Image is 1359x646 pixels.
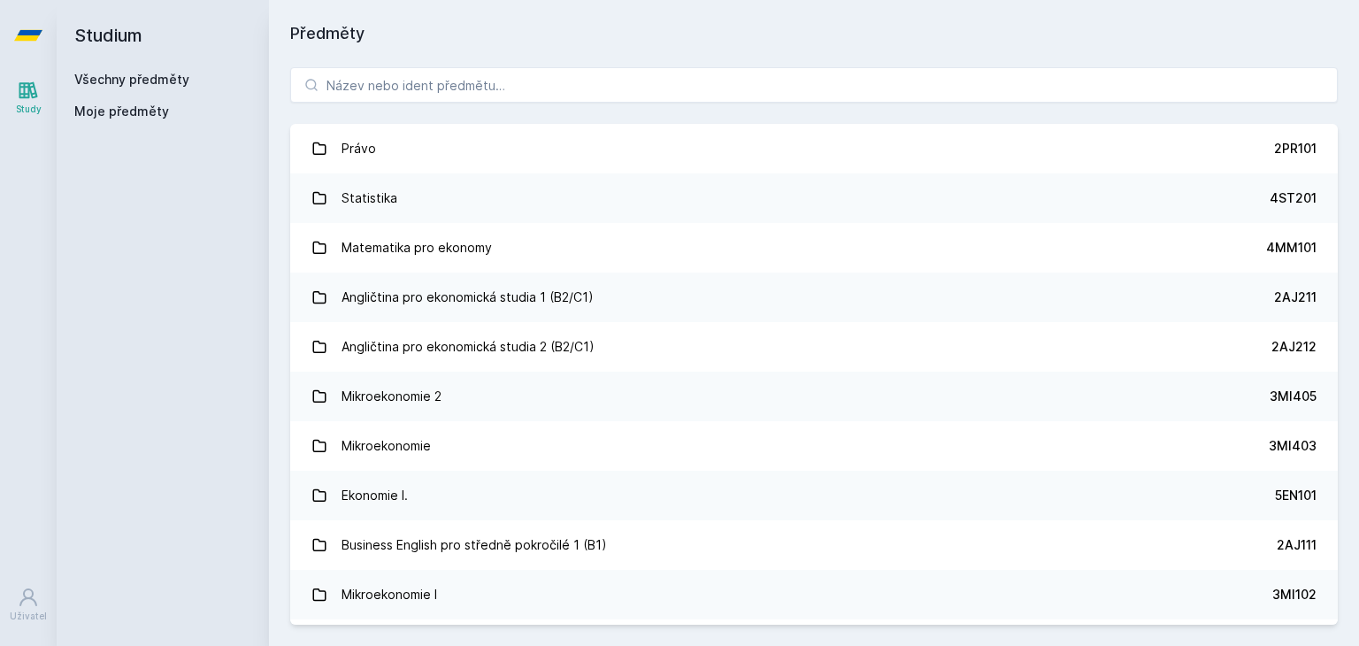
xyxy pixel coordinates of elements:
[1270,189,1317,207] div: 4ST201
[342,131,376,166] div: Právo
[342,577,437,612] div: Mikroekonomie I
[342,478,408,513] div: Ekonomie I.
[290,21,1338,46] h1: Předměty
[74,103,169,120] span: Moje předměty
[74,72,189,87] a: Všechny předměty
[342,181,397,216] div: Statistika
[1266,239,1317,257] div: 4MM101
[1274,140,1317,158] div: 2PR101
[290,520,1338,570] a: Business English pro středně pokročilé 1 (B1) 2AJ111
[4,71,53,125] a: Study
[342,230,492,265] div: Matematika pro ekonomy
[10,610,47,623] div: Uživatel
[290,273,1338,322] a: Angličtina pro ekonomická studia 1 (B2/C1) 2AJ211
[1274,288,1317,306] div: 2AJ211
[342,527,607,563] div: Business English pro středně pokročilé 1 (B1)
[1272,586,1317,604] div: 3MI102
[290,223,1338,273] a: Matematika pro ekonomy 4MM101
[290,372,1338,421] a: Mikroekonomie 2 3MI405
[342,379,441,414] div: Mikroekonomie 2
[290,322,1338,372] a: Angličtina pro ekonomická studia 2 (B2/C1) 2AJ212
[290,471,1338,520] a: Ekonomie I. 5EN101
[1271,338,1317,356] div: 2AJ212
[342,428,431,464] div: Mikroekonomie
[1270,388,1317,405] div: 3MI405
[290,173,1338,223] a: Statistika 4ST201
[290,570,1338,619] a: Mikroekonomie I 3MI102
[290,124,1338,173] a: Právo 2PR101
[1275,487,1317,504] div: 5EN101
[342,280,594,315] div: Angličtina pro ekonomická studia 1 (B2/C1)
[1269,437,1317,455] div: 3MI403
[342,329,595,365] div: Angličtina pro ekonomická studia 2 (B2/C1)
[290,421,1338,471] a: Mikroekonomie 3MI403
[16,103,42,116] div: Study
[4,578,53,632] a: Uživatel
[290,67,1338,103] input: Název nebo ident předmětu…
[1277,536,1317,554] div: 2AJ111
